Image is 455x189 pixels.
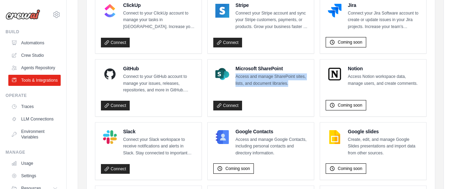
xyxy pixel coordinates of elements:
span: Coming soon [338,166,362,171]
a: Traces [8,101,61,112]
a: Tools & Integrations [8,75,61,86]
a: Crew Studio [8,50,61,61]
h4: ClickUp [123,2,196,9]
a: Settings [8,170,61,181]
a: Usage [8,158,61,169]
iframe: Chat Widget [420,156,455,189]
img: Logo [6,9,40,20]
img: ClickUp Logo [103,4,117,18]
h4: Stripe [235,2,308,9]
p: Connect to your GitHub account to manage your issues, releases, repositories, and more in GitHub.... [123,73,196,94]
div: Build [6,29,61,35]
p: Access Notion workspace data, manage users, and create comments. [348,73,421,87]
a: Agents Repository [8,62,61,73]
div: Operate [6,93,61,98]
p: Access and manage Google Contacts, including personal contacts and directory information. [235,136,308,157]
a: Environment Variables [8,126,61,143]
span: Coming soon [338,39,362,45]
span: Coming soon [225,166,250,171]
p: Connect your Jira Software account to create or update issues in your Jira projects. Increase you... [348,10,421,30]
img: Google Contacts Logo [215,130,229,144]
h4: Google Contacts [235,128,308,135]
p: Connect to your ClickUp account to manage your tasks in [GEOGRAPHIC_DATA]. Increase your team’s p... [123,10,196,30]
img: Notion Logo [328,67,342,81]
img: GitHub Logo [103,67,117,81]
a: Connect [213,38,242,47]
h4: Notion [348,65,421,72]
img: Jira Logo [328,4,342,18]
a: Connect [213,101,242,110]
p: Access and manage SharePoint sites, lists, and document libraries. [235,73,308,87]
div: Manage [6,150,61,155]
img: Slack Logo [103,130,117,144]
p: Create, edit, and manage Google Slides presentations and import data from other sources. [348,136,421,157]
img: Google slides Logo [328,130,342,144]
a: Connect [101,164,130,174]
p: Connect your Slack workspace to receive notifications and alerts in Slack. Stay connected to impo... [123,136,196,157]
span: Coming soon [338,102,362,108]
a: LLM Connections [8,114,61,125]
img: Stripe Logo [215,4,229,18]
h4: GitHub [123,65,196,72]
a: Automations [8,37,61,48]
h4: Google slides [348,128,421,135]
h4: Microsoft SharePoint [235,65,308,72]
img: Microsoft SharePoint Logo [215,67,229,81]
a: Connect [101,101,130,110]
a: Connect [101,38,130,47]
div: Widget de chat [420,156,455,189]
h4: Jira [348,2,421,9]
h4: Slack [123,128,196,135]
p: Connect your Stripe account and sync your Stripe customers, payments, or products. Grow your busi... [235,10,308,30]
